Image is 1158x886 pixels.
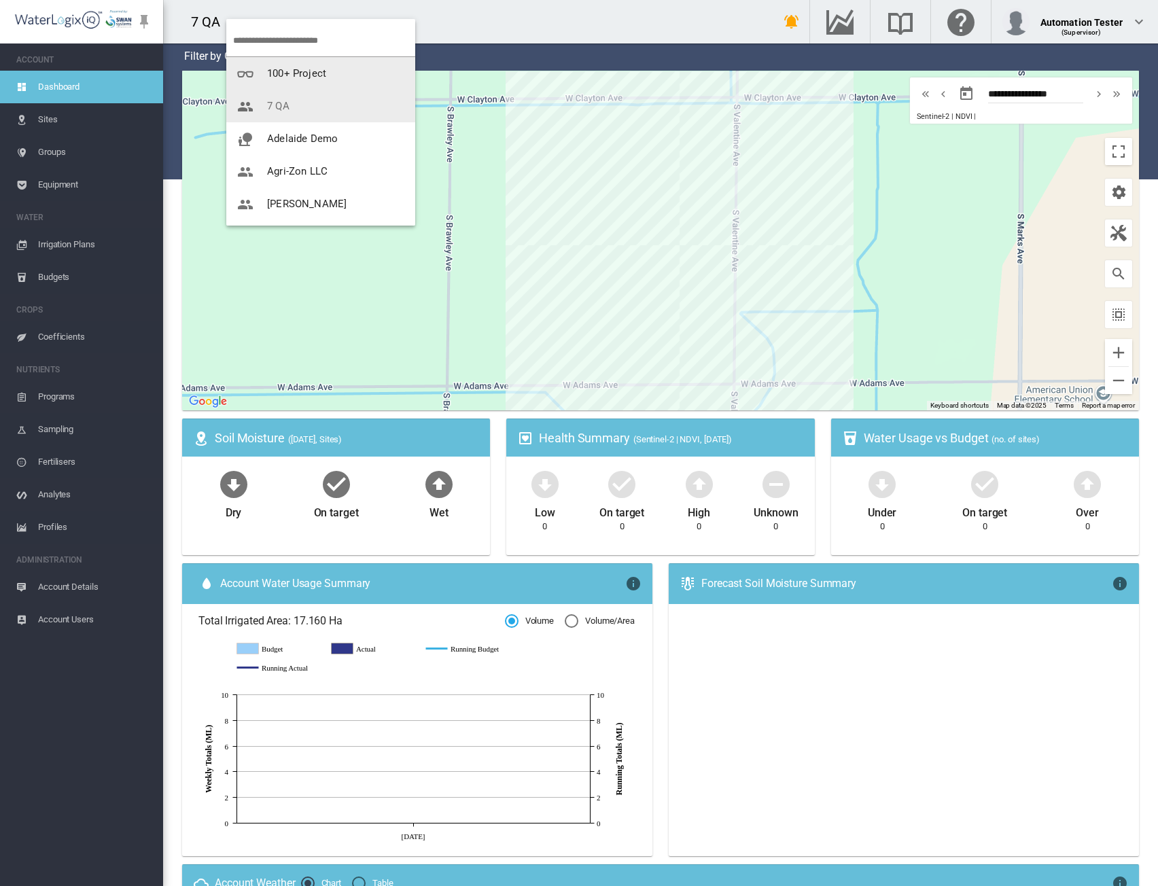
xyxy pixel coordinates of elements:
[226,155,415,188] button: You have 'Supervisor' permissions to Agri-Zon LLC
[226,220,415,253] button: You have 'SysAdmin' permissions to SWAN Systems
[226,57,415,90] button: You have 'Viewer' permissions to 100+ Project
[267,165,328,177] span: Agri-Zon LLC
[237,99,253,115] md-icon: icon-people
[237,164,253,180] md-icon: icon-people
[237,66,253,82] md-icon: icon-glasses
[226,188,415,220] button: You have 'Supervisor' permissions to Allan Brothers
[226,90,415,122] button: You have 'Supervisor' permissions to 7 QA
[237,196,253,213] md-icon: icon-people
[267,198,347,210] span: [PERSON_NAME]
[267,67,326,79] span: 100+ Project
[267,132,338,145] span: Adelaide Demo
[267,100,289,112] span: 7 QA
[237,131,253,147] md-icon: icon-nature-people
[226,122,415,155] button: You have 'Agronomist' permissions to Adelaide Demo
